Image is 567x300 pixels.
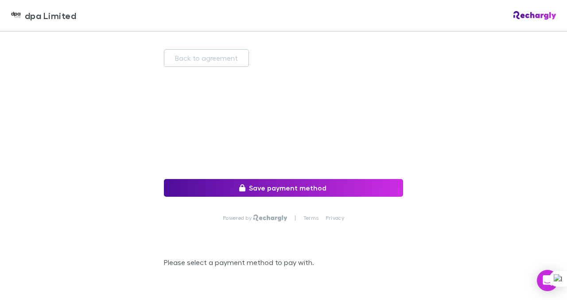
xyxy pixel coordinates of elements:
img: Rechargly Logo [513,11,556,20]
img: dpa Limited's Logo [11,10,21,21]
iframe: Secure payment input frame [162,83,405,167]
button: Back to agreement [164,49,249,67]
div: Open Intercom Messenger [537,270,558,291]
img: Rechargly Logo [253,214,287,222]
button: Save payment method [164,179,403,197]
p: Powered by [223,214,253,222]
p: | [295,214,296,222]
div: Please select a payment method to pay with. [164,257,403,268]
a: Privacy [326,214,344,222]
a: Terms [303,214,318,222]
span: dpa Limited [25,9,76,22]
